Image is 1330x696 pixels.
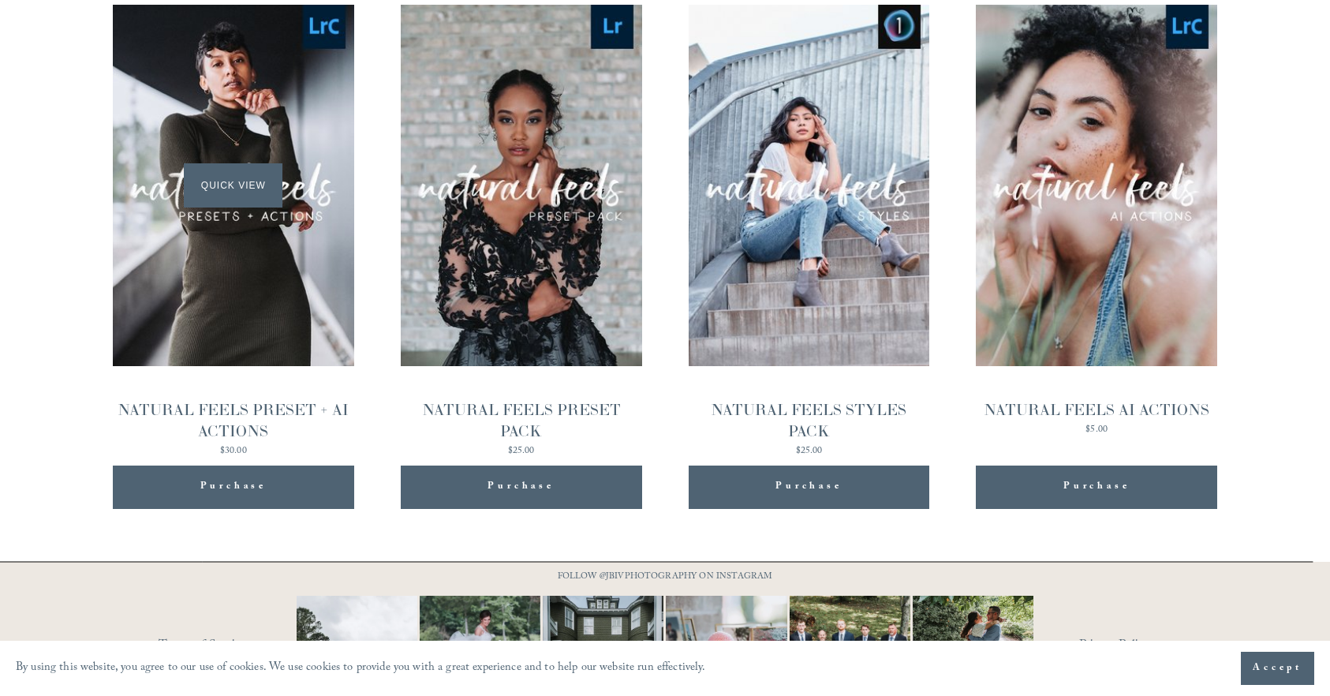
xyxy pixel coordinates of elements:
a: NATURAL FEELS STYLES PACK [689,5,930,460]
button: Purchase [401,466,642,509]
div: $25.00 [689,447,930,456]
a: NATURAL FEELS AI ACTIONS [976,5,1217,439]
div: NATURAL FEELS STYLES PACK [689,399,930,442]
p: By using this website, you agree to our use of cookies. We use cookies to provide you with a grea... [16,657,706,680]
div: $25.00 [401,447,642,456]
span: Purchase [1063,477,1130,497]
div: NATURAL FEELS PRESET + AI ACTIONS [113,399,354,442]
p: FOLLOW @JBIVPHOTOGRAPHY ON INSTAGRAM [527,569,803,586]
span: Purchase [488,477,554,497]
div: $5.00 [984,425,1209,435]
span: Purchase [200,477,267,497]
div: NATURAL FEELS PRESET PACK [401,399,642,442]
span: Accept [1253,660,1302,676]
a: NATURAL FEELS PRESET + AI ACTIONS [113,5,354,460]
a: NATURAL FEELS PRESET PACK [401,5,642,460]
span: Quick View [184,163,282,207]
button: Purchase [113,466,354,509]
button: Purchase [976,466,1217,509]
div: $30.00 [113,447,354,456]
button: Accept [1241,652,1314,685]
button: Purchase [689,466,930,509]
span: Purchase [775,477,842,497]
a: Privacy Policy [1079,634,1217,658]
div: NATURAL FEELS AI ACTIONS [984,399,1209,421]
a: Terms of Service [159,634,342,658]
